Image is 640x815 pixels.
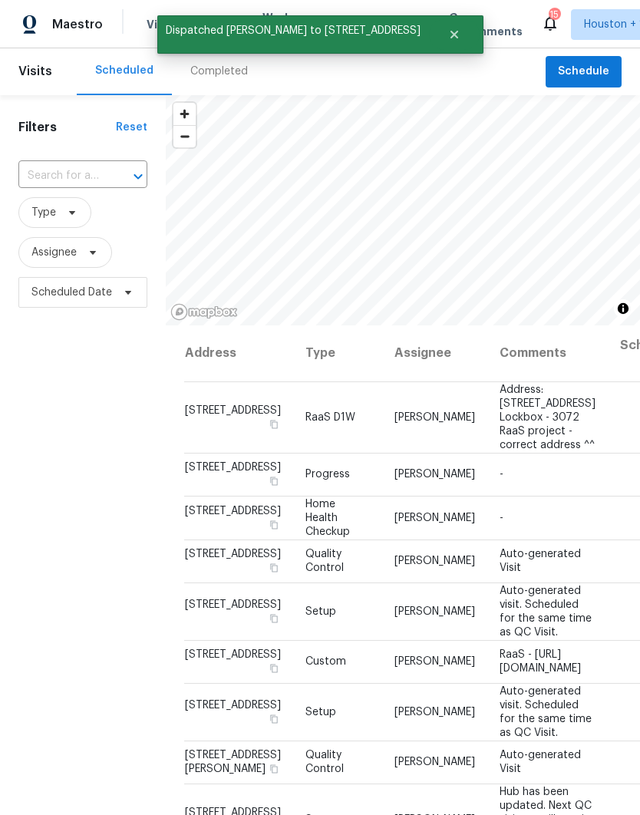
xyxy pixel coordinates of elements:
span: [PERSON_NAME] [394,469,475,480]
span: [PERSON_NAME] [394,513,475,523]
button: Close [429,19,480,50]
div: Completed [190,64,248,78]
th: Comments [487,325,608,382]
button: Copy Address [267,712,281,726]
span: Visits [147,18,178,31]
div: Scheduled [95,64,153,78]
span: Auto-generated visit. Scheduled for the same time as QC Visit. [500,686,592,738]
button: Zoom out [173,125,196,147]
th: Address [184,325,293,382]
h1: Filters [18,120,116,136]
button: Copy Address [267,762,281,776]
a: Mapbox homepage [170,303,238,321]
span: - [500,469,503,480]
span: RaaS - [URL][DOMAIN_NAME] [500,649,581,674]
button: Copy Address [267,662,281,675]
span: Toggle attribution [619,300,628,317]
div: 15 [549,9,559,21]
span: Maestro [52,17,103,33]
span: Work Orders [262,11,302,38]
span: [PERSON_NAME] [394,757,475,767]
div: Reset [116,120,147,134]
span: Visits [18,54,52,89]
span: Quality Control [305,750,344,774]
span: Quality Control [305,549,344,573]
span: Auto-generated visit. Scheduled for the same time as QC Visit. [500,586,592,638]
span: Scheduled Date [31,285,112,300]
button: Copy Address [267,561,281,575]
span: Schedule [558,62,609,81]
span: Assignee [31,245,77,260]
span: [STREET_ADDRESS] [185,549,281,559]
span: [PERSON_NAME] [394,606,475,617]
button: Copy Address [267,612,281,625]
span: [STREET_ADDRESS] [185,700,281,711]
span: Zoom out [173,126,196,147]
span: [STREET_ADDRESS] [185,462,281,473]
span: [PERSON_NAME] [394,656,475,667]
span: Dispatched [PERSON_NAME] to [STREET_ADDRESS] [157,15,429,46]
span: [STREET_ADDRESS] [185,506,281,516]
span: [PERSON_NAME] [394,412,475,423]
button: Toggle attribution [614,299,632,318]
span: - [500,513,503,523]
th: Assignee [382,325,487,382]
span: Custom [305,656,346,667]
input: Search for an address... [18,164,104,188]
span: Address: [STREET_ADDRESS] Lockbox - 3072 RaaS project - correct address ^^ [500,384,595,450]
span: [STREET_ADDRESS][PERSON_NAME] [185,750,281,774]
button: Zoom in [173,103,196,125]
span: Auto-generated Visit [500,549,581,573]
button: Open [127,166,149,187]
span: Geo Assignments [449,11,523,38]
span: [STREET_ADDRESS] [185,405,281,416]
span: [PERSON_NAME] [394,556,475,566]
span: [STREET_ADDRESS] [185,599,281,610]
span: [STREET_ADDRESS] [185,649,281,660]
span: Setup [305,707,336,718]
span: [PERSON_NAME] [394,707,475,718]
span: Setup [305,606,336,617]
span: Type [31,205,56,220]
span: Auto-generated Visit [500,750,581,774]
button: Schedule [546,56,622,87]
